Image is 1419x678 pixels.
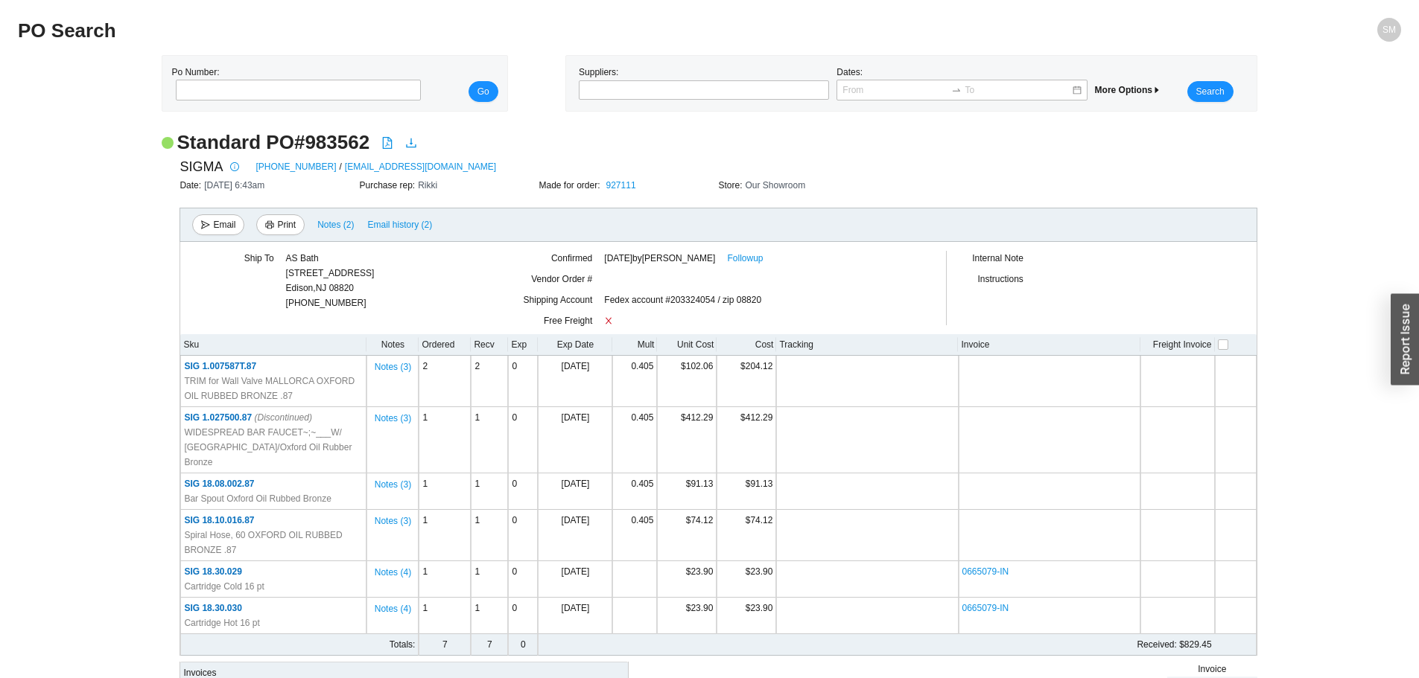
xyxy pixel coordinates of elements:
[345,159,496,174] a: [EMAIL_ADDRESS][DOMAIN_NAME]
[951,85,962,95] span: to
[374,513,412,523] button: Notes (3)
[717,510,776,561] td: $74.12
[184,515,254,525] span: SIG 18.10.016.87
[381,137,393,152] a: file-pdf
[471,634,508,656] td: 7
[612,634,1214,656] td: $829.45
[508,407,538,473] td: 0
[604,251,715,266] span: [DATE] by [PERSON_NAME]
[508,598,538,634] td: 0
[776,334,958,356] th: Tracking
[508,473,538,510] td: 0
[390,639,416,650] span: Totals:
[833,65,1091,102] div: Dates:
[612,356,657,407] td: 0.405
[1383,18,1396,42] span: SM
[1152,86,1161,95] span: caret-right
[657,334,717,356] th: Unit Cost
[717,407,776,473] td: $412.29
[474,412,480,423] span: 1
[418,180,437,191] span: Rikki
[381,137,393,149] span: file-pdf
[419,598,471,634] td: 1
[366,334,419,356] th: Notes
[405,137,417,149] span: download
[223,156,244,177] button: info-circle
[184,412,311,423] span: SIG 1.027500.87
[717,356,776,407] td: $204.12
[339,159,341,174] span: /
[374,564,412,575] button: Notes (4)
[717,561,776,598] td: $23.90
[717,334,776,356] th: Cost
[184,361,256,371] span: SIG 1.007587T.87
[317,217,355,227] button: Notes (2)
[951,85,962,95] span: swap-right
[657,561,717,598] td: $23.90
[374,359,412,369] button: Notes (3)
[508,356,538,407] td: 0
[962,566,1009,577] a: 0665079-IN
[213,217,235,232] span: Email
[508,334,538,356] th: Exp
[265,220,274,231] span: printer
[524,295,593,305] span: Shipping Account
[539,180,603,191] span: Made for order:
[657,473,717,510] td: $91.13
[958,334,1140,356] th: Invoice
[201,220,210,231] span: send
[538,561,612,598] td: [DATE]
[1196,84,1225,99] span: Search
[474,479,480,489] span: 1
[375,514,411,528] span: Notes ( 3 )
[962,603,1009,613] a: 0665079-IN
[657,407,717,473] td: $412.29
[180,180,204,191] span: Date:
[184,603,241,613] span: SIG 18.30.030
[612,473,657,510] td: 0.405
[184,425,363,470] span: WIDESPREAD BAR FAUCET~;~___W/ [GEOGRAPHIC_DATA]/Oxford Oil Rubber Bronze
[419,473,471,510] td: 1
[1198,662,1226,677] span: Invoice
[575,65,833,102] div: Suppliers:
[255,159,336,174] a: [PHONE_NUMBER]
[657,598,717,634] td: $23.90
[375,565,411,580] span: Notes ( 4 )
[551,253,592,263] span: Confirmed
[184,579,264,594] span: Cartridge Cold 16 pt
[286,251,375,310] div: [PHONE_NUMBER]
[606,180,636,191] a: 927111
[727,251,763,266] a: Followup
[419,334,471,356] th: Ordered
[374,476,412,487] button: Notes (3)
[471,334,508,356] th: Recv
[544,316,592,326] span: Free Freight
[171,65,416,102] div: Po Number:
[1187,81,1234,102] button: Search
[531,274,592,284] span: Vendor Order #
[419,634,471,656] td: 7
[538,356,612,407] td: [DATE]
[367,214,434,235] button: Email history (2)
[1140,334,1215,356] th: Freight Invoice
[1137,639,1176,650] span: Received:
[375,601,411,616] span: Notes ( 4 )
[184,528,363,557] span: Spiral Hose, 60 OXFORD OIL RUBBED BRONZE .87
[717,473,776,510] td: $91.13
[474,603,480,613] span: 1
[477,84,489,99] span: Go
[256,214,305,235] button: printerPrint
[965,83,1070,97] input: To
[184,479,254,489] span: SIG 18.08.002.87
[538,510,612,561] td: [DATE]
[604,292,903,313] div: Fedex account #203324054 / zip 08820
[192,214,244,235] button: sendEmail
[842,83,948,97] input: From
[1095,85,1161,95] span: More Options
[718,180,745,191] span: Store:
[419,510,471,561] td: 1
[538,334,612,356] th: Exp Date
[375,477,411,492] span: Notes ( 3 )
[469,81,498,102] button: Go
[474,515,480,525] span: 1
